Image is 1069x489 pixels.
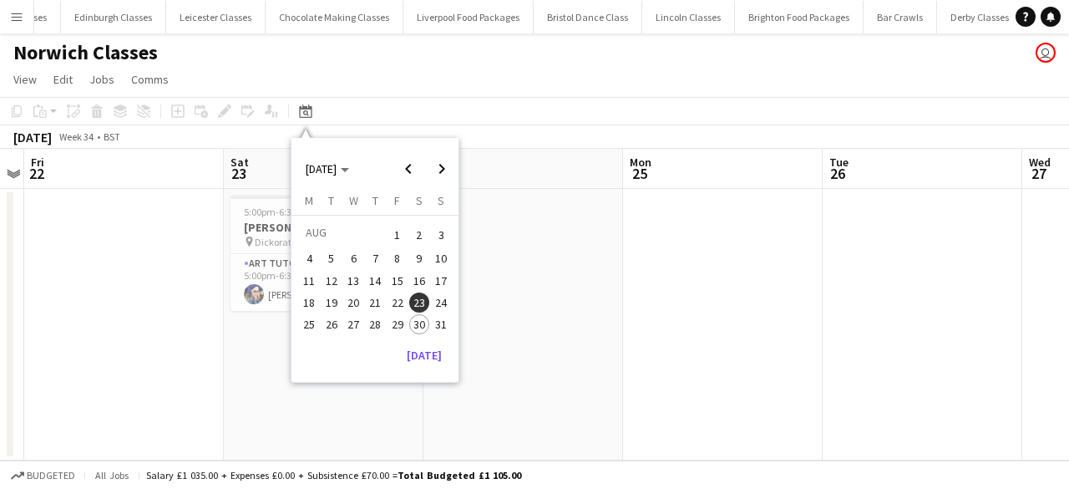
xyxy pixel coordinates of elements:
[244,206,349,218] span: 5:00pm-6:30pm (1h30m)
[321,292,342,313] button: 19-08-2025
[364,270,386,292] button: 14-08-2025
[306,161,337,176] span: [DATE]
[829,155,849,170] span: Tue
[342,292,364,313] button: 20-08-2025
[386,247,408,269] button: 08-08-2025
[372,193,378,208] span: T
[83,69,121,90] a: Jobs
[394,193,400,208] span: F
[1026,164,1051,183] span: 27
[364,247,386,269] button: 07-08-2025
[408,292,430,313] button: 23-08-2025
[146,469,521,481] div: Salary £1 035.00 + Expenses £0.00 + Subsistence £70.00 =
[298,313,320,335] button: 25-08-2025
[409,271,429,291] span: 16
[438,193,444,208] span: S
[430,222,452,247] button: 03-08-2025
[408,313,430,335] button: 30-08-2025
[430,313,452,335] button: 31-08-2025
[409,223,429,247] span: 2
[431,271,451,291] span: 17
[305,193,313,208] span: M
[403,1,534,33] button: Liverpool Food Packages
[89,72,114,87] span: Jobs
[388,314,408,334] span: 29
[343,314,363,334] span: 27
[349,193,358,208] span: W
[642,1,735,33] button: Lincoln Classes
[409,249,429,269] span: 9
[298,270,320,292] button: 11-08-2025
[388,293,408,313] span: 22
[321,270,342,292] button: 12-08-2025
[300,314,320,334] span: 25
[430,270,452,292] button: 17-08-2025
[425,152,459,186] button: Next month
[322,271,342,291] span: 12
[322,314,342,334] span: 26
[365,314,385,334] span: 28
[386,292,408,313] button: 22-08-2025
[416,193,423,208] span: S
[228,164,249,183] span: 23
[13,72,37,87] span: View
[864,1,937,33] button: Bar Crawls
[328,193,334,208] span: T
[342,313,364,335] button: 27-08-2025
[937,1,1023,33] button: Derby Classes
[386,222,408,247] button: 01-08-2025
[300,271,320,291] span: 11
[92,469,132,481] span: All jobs
[365,271,385,291] span: 14
[299,154,356,184] button: Choose month and year
[343,293,363,313] span: 20
[627,164,651,183] span: 25
[735,1,864,33] button: Brighton Food Packages
[343,271,363,291] span: 13
[300,293,320,313] span: 18
[166,1,266,33] button: Leicester Classes
[231,254,418,311] app-card-role: Art Tutor1/15:00pm-6:30pm (1h30m)[PERSON_NAME]
[343,249,363,269] span: 6
[430,292,452,313] button: 24-08-2025
[400,342,448,369] button: [DATE]
[300,249,320,269] span: 4
[364,292,386,313] button: 21-08-2025
[27,470,75,481] span: Budgeted
[28,164,44,183] span: 22
[365,293,385,313] span: 21
[342,247,364,269] button: 06-08-2025
[266,1,403,33] button: Chocolate Making Classes
[13,129,52,145] div: [DATE]
[231,155,249,170] span: Sat
[408,247,430,269] button: 09-08-2025
[408,270,430,292] button: 16-08-2025
[321,247,342,269] button: 05-08-2025
[8,466,78,485] button: Budgeted
[398,469,521,481] span: Total Budgeted £1 105.00
[53,72,73,87] span: Edit
[364,313,386,335] button: 28-08-2025
[431,314,451,334] span: 31
[827,164,849,183] span: 26
[408,222,430,247] button: 02-08-2025
[322,293,342,313] span: 19
[298,292,320,313] button: 18-08-2025
[298,222,386,247] td: AUG
[124,69,175,90] a: Comms
[409,293,429,313] span: 23
[104,130,120,143] div: BST
[1036,43,1056,63] app-user-avatar: VOSH Limited
[298,247,320,269] button: 04-08-2025
[392,152,425,186] button: Previous month
[409,314,429,334] span: 30
[388,223,408,247] span: 1
[630,155,651,170] span: Mon
[47,69,79,90] a: Edit
[365,249,385,269] span: 7
[231,196,418,311] app-job-card: 5:00pm-6:30pm (1h30m)1/1[PERSON_NAME] Dickorate - [PERSON_NAME]1 RoleArt Tutor1/15:00pm-6:30pm (1...
[431,223,451,247] span: 3
[61,1,166,33] button: Edinburgh Classes
[31,155,44,170] span: Fri
[431,293,451,313] span: 24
